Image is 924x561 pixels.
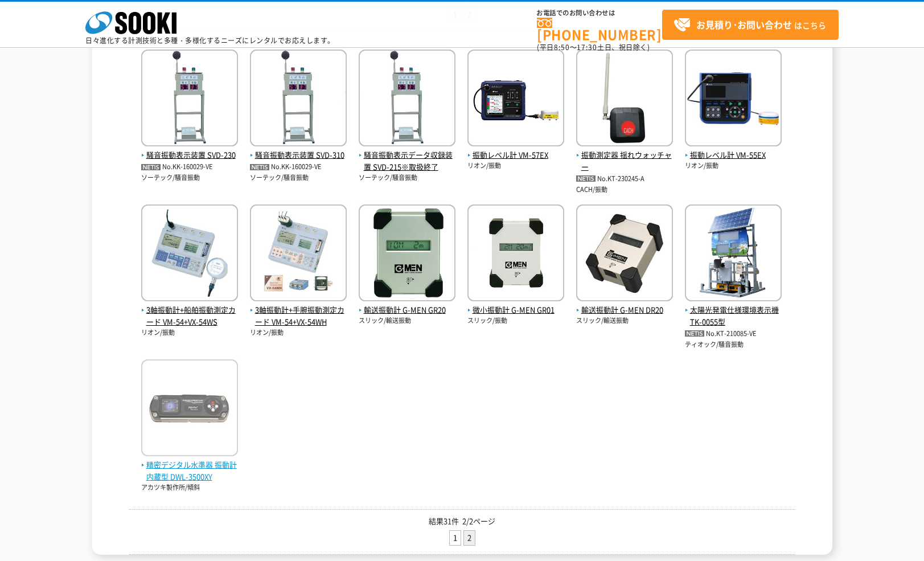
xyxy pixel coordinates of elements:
span: 騒音振動表示装置 SVD-230 [141,149,238,161]
a: 振動レベル計 VM-55EX [685,138,782,162]
a: 輸送振動計 G-MEN GR20 [359,293,455,317]
p: スリック/振動 [467,316,564,326]
span: 輸送振動計 G-MEN GR20 [359,304,455,316]
p: No.KK-160029-VE [250,161,347,173]
p: ソーテック/騒音振動 [359,173,455,183]
p: リオン/振動 [467,161,564,171]
p: ティオック/騒音振動 [685,340,782,350]
img: G-MEN GR01 [467,204,564,304]
p: No.KT-230245-A [576,173,673,185]
span: 3軸振動計+船舶振動測定カード VM-54+VX-54WS [141,304,238,328]
a: お見積り･お問い合わせはこちら [662,10,839,40]
span: 精密デジタル水準器 振動計内蔵型 DWL-3500XY [141,459,238,483]
img: VM-57EX [467,50,564,149]
img: VM-55EX [685,50,782,149]
span: 太陽光発電仕様環境表示機 TK-0055型 [685,304,782,328]
span: 8:50 [554,42,570,52]
span: 騒音振動表示装置 SVD-310 [250,149,347,161]
span: 騒音振動表示データ収録装置 SVD-215※取扱終了 [359,149,455,173]
a: 精密デジタル水準器 振動計内蔵型 DWL-3500XY [141,448,238,483]
span: 振動レベル計 VM-57EX [467,149,564,161]
p: 結果31件 2/2ページ [129,515,795,527]
a: 太陽光発電仕様環境表示機 TK-0055型 [685,293,782,328]
img: VM-54+VX-54WH [250,204,347,304]
img: DWL-3500XY [141,359,238,459]
p: No.KK-160029-VE [141,161,238,173]
a: 1 [450,531,461,545]
a: 振動測定器 揺れウォッチャー [576,138,673,173]
p: No.KT-210085-VE [685,328,782,340]
span: 17:30 [577,42,597,52]
p: ソーテック/騒音振動 [141,173,238,183]
span: 振動レベル計 VM-55EX [685,149,782,161]
span: お電話でのお問い合わせは [537,10,662,17]
span: (平日 ～ 土日、祝日除く) [537,42,650,52]
span: 3軸振動計+手腕振動測定カード VM-54+VX-54WH [250,304,347,328]
p: スリック/輸送振動 [576,316,673,326]
img: SVD-310 [250,50,347,149]
p: リオン/振動 [685,161,782,171]
img: 揺れウォッチャー [576,50,673,149]
a: 騒音振動表示装置 SVD-310 [250,138,347,162]
a: 騒音振動表示装置 SVD-230 [141,138,238,162]
span: 微小振動計 G-MEN GR01 [467,304,564,316]
a: 輸送振動計 G-MEN DR20 [576,293,673,317]
img: G-MEN GR20 [359,204,455,304]
a: 騒音振動表示データ収録装置 SVD-215※取扱終了 [359,138,455,173]
p: スリック/輸送振動 [359,316,455,326]
a: 微小振動計 G-MEN GR01 [467,293,564,317]
a: 3軸振動計+手腕振動測定カード VM-54+VX-54WH [250,293,347,328]
a: 3軸振動計+船舶振動測定カード VM-54+VX-54WS [141,293,238,328]
p: リオン/振動 [141,328,238,338]
img: SVD-230 [141,50,238,149]
img: TK-0055型 [685,204,782,304]
p: ソーテック/騒音振動 [250,173,347,183]
span: 輸送振動計 G-MEN DR20 [576,304,673,316]
strong: お見積り･お問い合わせ [696,18,792,31]
span: はこちら [674,17,826,34]
p: 日々進化する計測技術と多種・多様化するニーズにレンタルでお応えします。 [85,37,335,44]
a: 振動レベル計 VM-57EX [467,138,564,162]
img: SVD-215※取扱終了 [359,50,455,149]
li: 2 [463,530,475,546]
img: G-MEN DR20 [576,204,673,304]
a: [PHONE_NUMBER] [537,18,662,41]
p: リオン/振動 [250,328,347,338]
img: VM-54+VX-54WS [141,204,238,304]
p: アカツキ製作所/傾斜 [141,483,238,493]
span: 振動測定器 揺れウォッチャー [576,149,673,173]
p: CACH/振動 [576,185,673,195]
